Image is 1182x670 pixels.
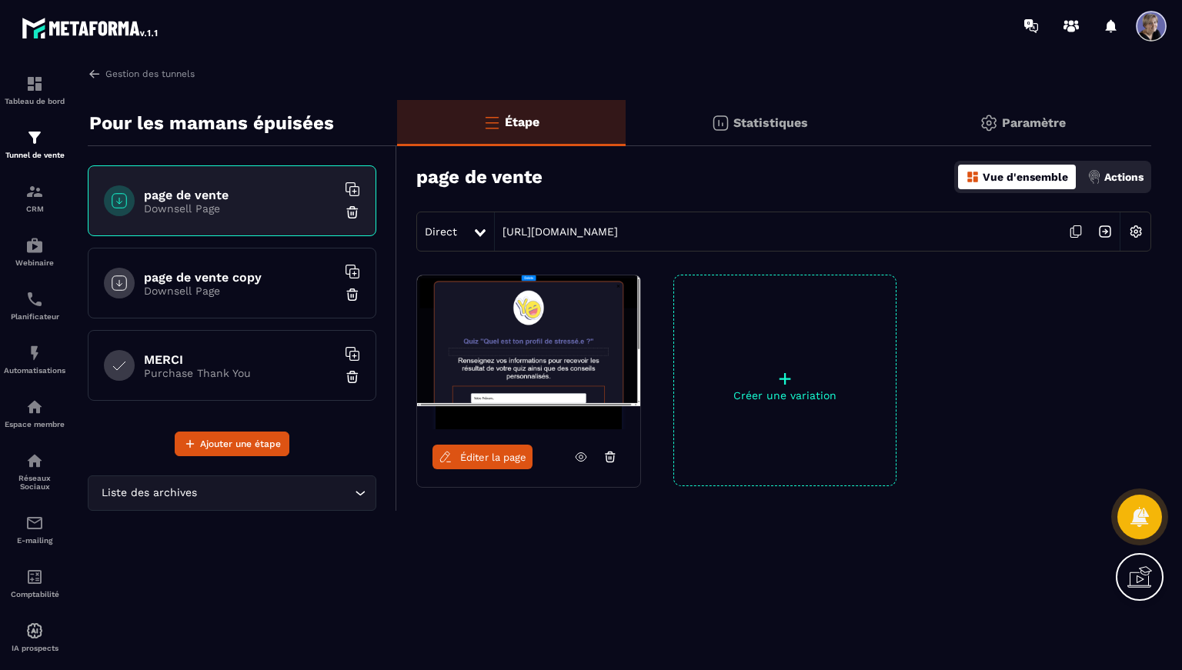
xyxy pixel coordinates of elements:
[4,386,65,440] a: automationsautomationsEspace membre
[4,97,65,105] p: Tableau de bord
[4,556,65,610] a: accountantaccountantComptabilité
[345,287,360,302] img: trash
[425,225,457,238] span: Direct
[4,590,65,598] p: Comptabilité
[1104,171,1144,183] p: Actions
[4,474,65,491] p: Réseaux Sociaux
[733,115,808,130] p: Statistiques
[432,445,533,469] a: Éditer la page
[25,452,44,470] img: social-network
[4,258,65,267] p: Webinaire
[4,63,65,117] a: formationformationTableau de bord
[4,278,65,332] a: schedulerschedulerPlanificateur
[25,398,44,416] img: automations
[4,171,65,225] a: formationformationCRM
[1090,217,1120,246] img: arrow-next.bcc2205e.svg
[88,475,376,511] div: Search for option
[25,75,44,93] img: formation
[4,332,65,386] a: automationsautomationsAutomatisations
[1002,115,1066,130] p: Paramètre
[983,171,1068,183] p: Vue d'ensemble
[4,644,65,652] p: IA prospects
[4,205,65,213] p: CRM
[980,114,998,132] img: setting-gr.5f69749f.svg
[4,502,65,556] a: emailemailE-mailing
[674,389,896,402] p: Créer une variation
[25,236,44,255] img: automations
[4,117,65,171] a: formationformationTunnel de vente
[144,202,336,215] p: Downsell Page
[1087,170,1101,184] img: actions.d6e523a2.png
[144,285,336,297] p: Downsell Page
[345,369,360,385] img: trash
[1121,217,1150,246] img: setting-w.858f3a88.svg
[98,485,200,502] span: Liste des archives
[88,67,102,81] img: arrow
[25,182,44,201] img: formation
[4,420,65,428] p: Espace membre
[25,622,44,640] img: automations
[144,352,336,367] h6: MERCI
[22,14,160,42] img: logo
[25,568,44,586] img: accountant
[88,67,195,81] a: Gestion des tunnels
[416,166,543,188] h3: page de vente
[175,432,289,456] button: Ajouter une étape
[144,188,336,202] h6: page de vente
[4,225,65,278] a: automationsautomationsWebinaire
[4,366,65,375] p: Automatisations
[345,205,360,220] img: trash
[966,170,980,184] img: dashboard-orange.40269519.svg
[460,452,526,463] span: Éditer la page
[417,275,640,429] img: image
[25,344,44,362] img: automations
[711,114,730,132] img: stats.20deebd0.svg
[144,367,336,379] p: Purchase Thank You
[144,270,336,285] h6: page de vente copy
[4,151,65,159] p: Tunnel de vente
[674,368,896,389] p: +
[25,128,44,147] img: formation
[4,440,65,502] a: social-networksocial-networkRéseaux Sociaux
[200,436,281,452] span: Ajouter une étape
[505,115,539,129] p: Étape
[4,312,65,321] p: Planificateur
[89,108,334,138] p: Pour les mamans épuisées
[4,536,65,545] p: E-mailing
[495,225,618,238] a: [URL][DOMAIN_NAME]
[200,485,351,502] input: Search for option
[25,514,44,532] img: email
[25,290,44,308] img: scheduler
[482,113,501,132] img: bars-o.4a397970.svg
